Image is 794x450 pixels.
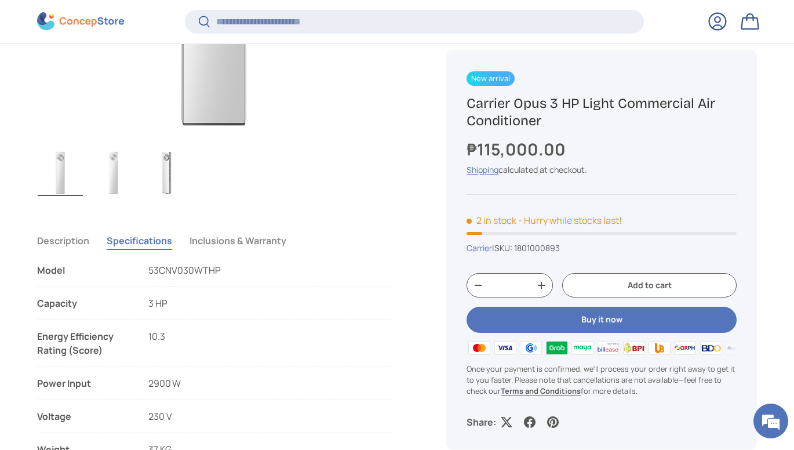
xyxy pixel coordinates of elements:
[60,65,195,80] div: Chat with us now
[38,150,83,196] img: https://concepstore.ph/products/carrier-opus-3-hp-light-commercial-air-conditioner
[37,409,130,423] div: Voltage
[67,146,160,263] span: We're online!
[621,339,647,357] img: bpi
[37,263,130,277] div: Model
[467,339,492,357] img: master
[467,243,492,254] a: Carrier
[190,227,286,254] button: Inclusions & Warranty
[107,227,172,254] button: Specifications
[148,330,165,343] span: 10.3
[518,339,544,357] img: gcash
[698,339,724,357] img: bdo
[544,339,569,357] img: grabpay
[570,339,595,357] img: maya
[467,138,569,160] strong: ₱115,000.00
[514,243,560,254] span: 1801000893
[148,377,181,390] span: 2900 W
[144,150,190,196] img: Carrier Opus 3 HP Light Commercial Air Conditioner
[595,339,621,357] img: billease
[467,364,737,397] p: Once your payment is confirmed, we'll process your order right away to get it to you faster. Plea...
[37,296,130,310] div: Capacity
[6,317,221,357] textarea: Type your message and hit 'Enter'
[467,165,498,176] a: Shipping
[37,13,124,31] img: ConcepStore
[672,339,698,357] img: qrph
[148,264,221,277] span: 53CNV030WTHP
[37,376,130,390] div: Power Input
[148,410,172,423] span: 230 V
[467,307,737,333] button: Buy it now
[467,215,516,227] span: 2 in stock
[190,6,218,34] div: Minimize live chat window
[492,243,560,254] span: |
[37,227,89,254] button: Description
[724,339,749,357] img: metrobank
[647,339,672,357] img: ubp
[37,329,130,357] div: Energy Efficiency Rating (Score)
[148,297,167,310] span: 3 HP
[493,339,518,357] img: visa
[518,215,622,227] p: - Hurry while stocks last!
[562,273,737,298] button: Add to cart
[467,164,737,176] div: calculated at checkout.
[467,95,737,130] h1: Carrier Opus 3 HP Light Commercial Air Conditioner
[501,386,581,397] a: Terms and Conditions
[467,416,496,430] p: Share:
[467,71,515,86] span: New arrival
[494,243,512,254] span: SKU:
[91,150,136,196] img: Carrier Opus 3 HP Light Commercial Air Conditioner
